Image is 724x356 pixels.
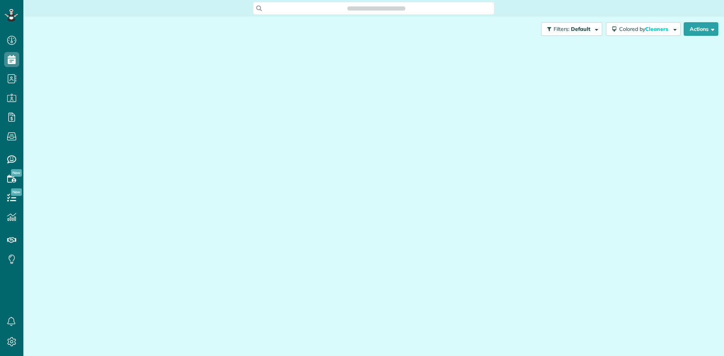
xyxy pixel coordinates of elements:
span: New [11,169,22,177]
span: Cleaners [645,26,669,32]
button: Filters: Default [541,22,602,36]
a: Filters: Default [537,22,602,36]
span: New [11,188,22,196]
span: Filters: [554,26,569,32]
span: Colored by [619,26,671,32]
button: Colored byCleaners [606,22,681,36]
button: Actions [684,22,718,36]
span: Default [571,26,591,32]
span: Search ZenMaid… [355,5,397,12]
